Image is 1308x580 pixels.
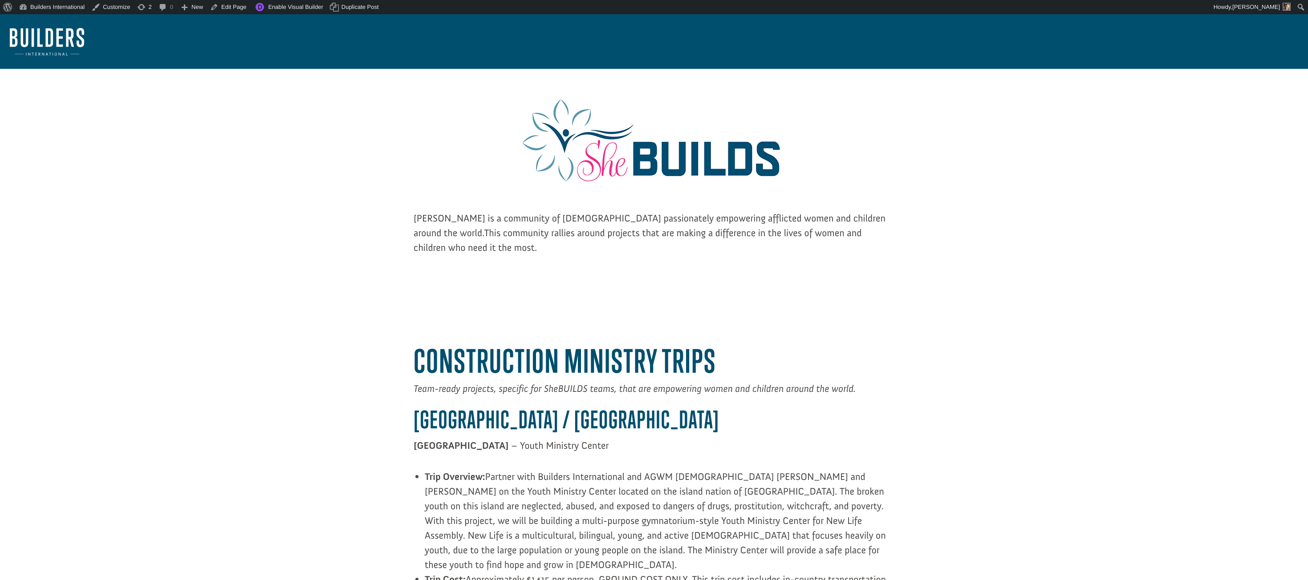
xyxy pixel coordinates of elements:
img: Builders International [10,28,84,56]
span: This community rallies around projects that are making a difference in the lives of women and chi... [414,227,861,254]
span: [PERSON_NAME] [1232,4,1280,10]
span: Partner with Builders International and AGWM [DEMOGRAPHIC_DATA] [PERSON_NAME] and [PERSON_NAME] o... [425,471,886,571]
h1: construction ministry trips [414,342,894,384]
span: Team-ready projects, specific for SheBUILDS teams, that are empowering women and children around ... [414,383,856,395]
b: [GEOGRAPHIC_DATA] [414,439,508,451]
span: [PERSON_NAME] is a community of [DEMOGRAPHIC_DATA] passionately empowering afflicted women and ch... [414,212,886,239]
img: She Builds_Pink and Blue DS [520,96,788,185]
span: [GEOGRAPHIC_DATA] / [GEOGRAPHIC_DATA] [414,405,719,434]
b: Trip Overview: [425,471,485,483]
span: – Youth Ministry Center [511,439,609,451]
